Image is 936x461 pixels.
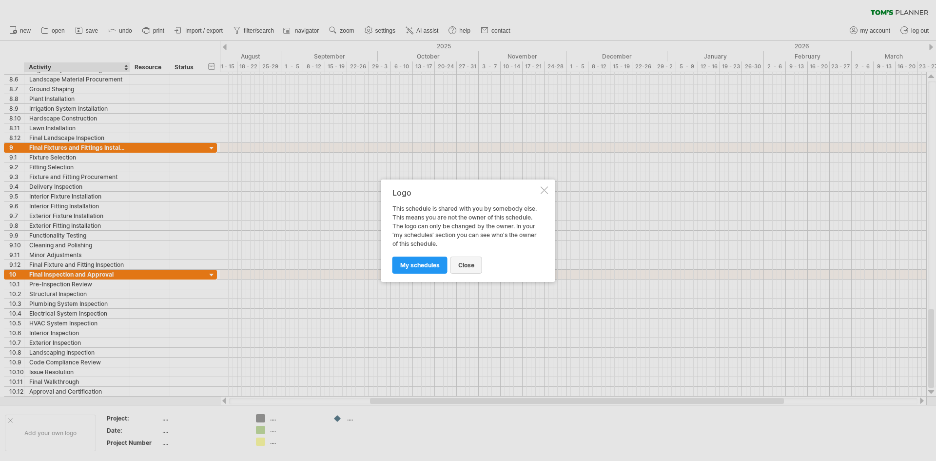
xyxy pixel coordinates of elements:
[458,261,474,269] span: close
[392,188,539,197] div: Logo
[400,261,440,269] span: my schedules
[392,188,539,273] div: This schedule is shared with you by somebody else. This means you are not the owner of this sched...
[392,257,448,274] a: my schedules
[450,257,482,274] a: close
